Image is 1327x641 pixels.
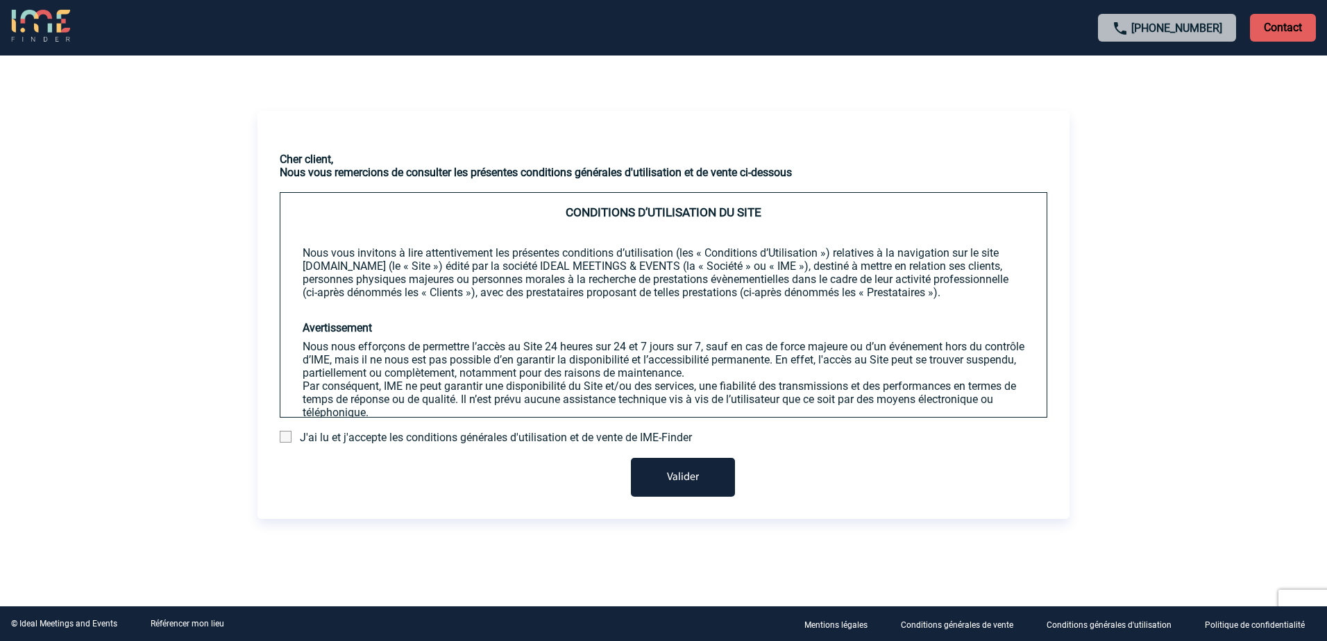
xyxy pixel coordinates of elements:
a: Conditions générales d'utilisation [1036,617,1194,631]
p: Par conséquent, IME ne peut garantir une disponibilité du Site et/ou des services, une fiabilité ... [303,379,1024,419]
strong: Avertissement [303,321,372,334]
p: Contact [1250,14,1316,42]
span: J'ai lu et j'accepte les conditions générales d'utilisation et de vente de IME-Finder [300,431,692,444]
p: Mentions légales [804,620,868,630]
a: Politique de confidentialité [1194,617,1327,631]
button: Valider [631,458,735,497]
p: Nous vous invitons à lire attentivement les présentes conditions d’utilisation (les « Conditions ... [303,246,1024,299]
h3: Cher client, Nous vous remercions de consulter les présentes conditions générales d'utilisation e... [280,153,1047,179]
div: © Ideal Meetings and Events [11,619,117,629]
p: Conditions générales de vente [901,620,1013,630]
p: Politique de confidentialité [1205,620,1305,630]
img: call-24-px.png [1112,20,1129,37]
p: Nous nous efforçons de permettre l’accès au Site 24 heures sur 24 et 7 jours sur 7, sauf en cas d... [303,340,1024,379]
a: Conditions générales de vente [890,617,1036,631]
span: CONDITIONS D’UTILISATION DU SITE [566,205,761,219]
a: [PHONE_NUMBER] [1131,22,1222,35]
p: Conditions générales d'utilisation [1047,620,1172,630]
a: Mentions légales [793,617,890,631]
a: Référencer mon lieu [151,619,224,629]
